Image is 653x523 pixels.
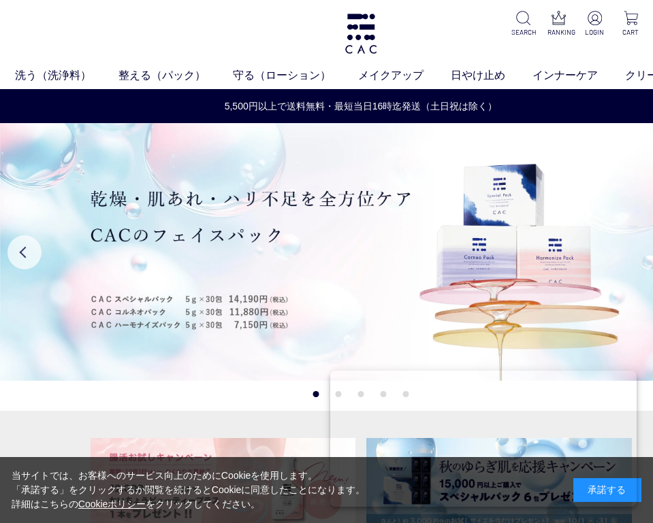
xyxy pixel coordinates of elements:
[343,14,379,54] img: logo
[7,235,42,269] button: Previous
[233,67,358,84] a: 守る（ローション）
[511,11,535,37] a: SEARCH
[15,67,118,84] a: 洗う（洗浄料）
[313,391,319,397] button: 1 of 5
[619,11,642,37] a: CART
[451,67,532,84] a: 日やけ止め
[532,67,625,84] a: インナーケア
[12,469,366,511] div: 当サイトでは、お客様へのサービス向上のためにCookieを使用します。 「承諾する」をクリックするか閲覧を続けるとCookieに同意したことになります。 詳細はこちらの をクリックしてください。
[584,27,607,37] p: LOGIN
[78,499,146,509] a: Cookieポリシー
[511,27,535,37] p: SEARCH
[118,67,233,84] a: 整える（パック）
[358,67,451,84] a: メイクアップ
[547,11,571,37] a: RANKING
[619,27,642,37] p: CART
[547,27,571,37] p: RANKING
[584,11,607,37] a: LOGIN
